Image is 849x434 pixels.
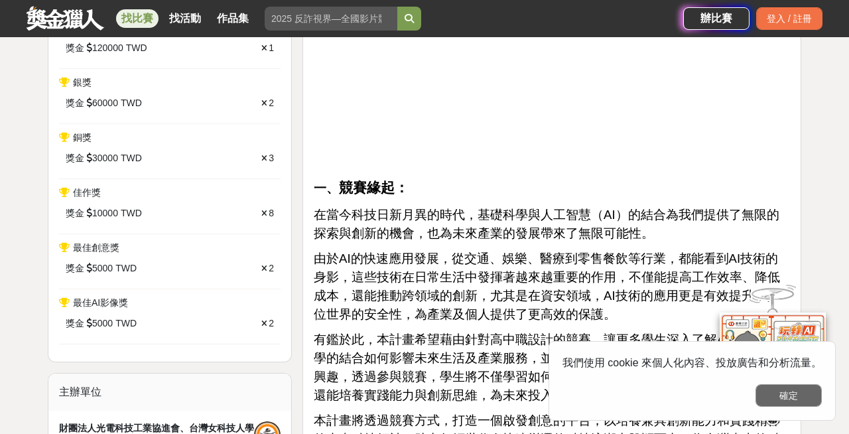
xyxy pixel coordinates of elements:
span: 30000 [92,151,118,165]
span: 5000 [92,317,113,330]
span: 獎金 [66,41,84,55]
span: TWD [121,151,142,165]
span: 2 [269,98,274,108]
span: 有鑑於此，本計畫希望藉由針對高中職設計的競賽，讓更多學生深入了解AI與基礎科學的結合如何影響未來生活及產業服務，並激發他們對AI、資安以及相關科技領域的興趣，透過參與競賽，學生將不僅學習如何結合... [314,332,780,402]
input: 2025 反詐視界—全國影片競賽 [265,7,397,31]
span: 獎金 [66,151,84,165]
span: 2 [269,263,274,273]
span: 2 [269,318,274,328]
img: d2146d9a-e6f6-4337-9592-8cefde37ba6b.png [720,307,826,396]
span: 10000 [92,206,118,220]
a: 找比賽 [116,9,159,28]
span: TWD [121,206,142,220]
span: 我們使用 cookie 來個人化內容、投放廣告和分析流量。 [562,357,822,368]
span: 最佳創意獎 [73,242,119,253]
span: 銅獎 [73,132,92,143]
strong: 競賽緣起： [339,180,409,196]
div: 主辦單位 [48,374,291,411]
span: 在當今科技日新月異的時代，基礎科學與人工智慧（AI）的結合為我們提供了無限的探索與創新的機會，也為未來產業的發展帶來了無限可能性。 [314,208,779,240]
span: 獎金 [66,317,84,330]
strong: 一、 [314,181,339,195]
div: 登入 / 註冊 [756,7,822,30]
span: 由於AI的快速應用發展，從交通、娛樂、醫療到零售餐飲等行業，都能看到AI技術的身影，這些技術在日常生活中發揮著越來越重要的作用，不僅能提高工作效率、降低成本，還能推動跨領域的創新，尤其是在資安領... [314,252,780,321]
span: 獎金 [66,96,84,110]
a: 找活動 [164,9,206,28]
span: 8 [269,208,274,218]
span: 3 [269,153,274,163]
button: 確定 [755,384,822,407]
span: 120000 [92,41,123,55]
a: 作品集 [212,9,254,28]
span: 獎金 [66,206,84,220]
span: TWD [115,317,137,330]
span: 佳作獎 [73,187,101,198]
a: 辦比賽 [683,7,750,30]
span: TWD [126,41,147,55]
span: 最佳AI影像獎 [73,297,128,308]
span: 獎金 [66,261,84,275]
span: 銀獎 [73,77,92,88]
span: TWD [115,261,137,275]
span: TWD [121,96,142,110]
span: 60000 [92,96,118,110]
span: 5000 [92,261,113,275]
span: 1 [269,42,274,53]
